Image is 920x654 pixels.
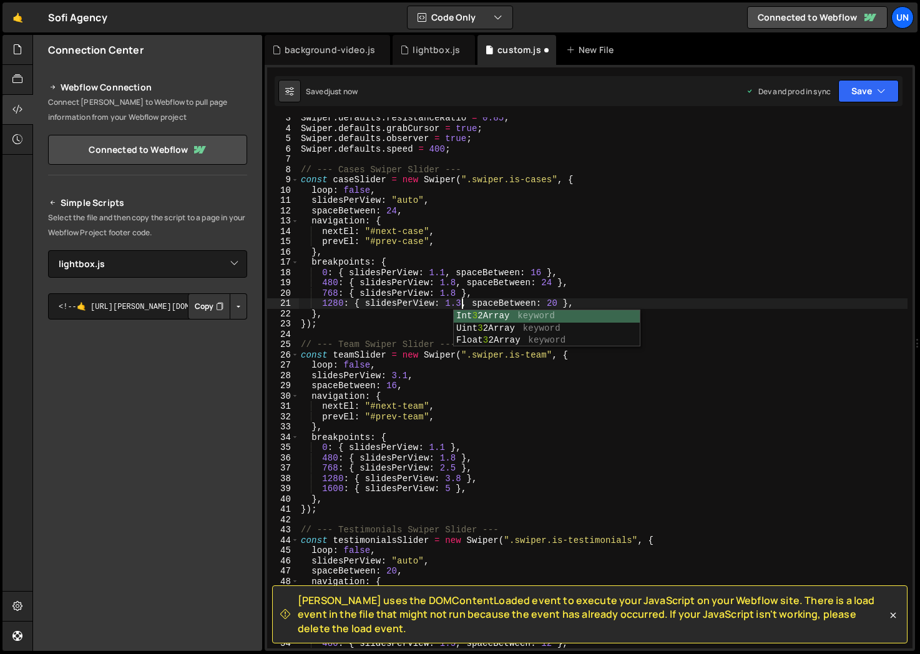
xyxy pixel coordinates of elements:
[267,638,299,649] div: 54
[48,340,248,452] iframe: YouTube video player
[267,175,299,185] div: 9
[267,381,299,391] div: 29
[48,135,247,165] a: Connected to Webflow
[48,10,107,25] div: Sofi Agency
[267,412,299,422] div: 32
[267,360,299,371] div: 27
[267,432,299,443] div: 34
[267,391,299,402] div: 30
[267,268,299,278] div: 18
[267,195,299,206] div: 11
[188,293,247,320] div: Button group with nested dropdown
[285,44,375,56] div: background-video.js
[267,504,299,515] div: 41
[48,293,247,320] textarea: <!--🤙 [URL][PERSON_NAME][DOMAIN_NAME]> <script>document.addEventListener("DOMContentLoaded", func...
[267,525,299,535] div: 43
[267,144,299,155] div: 6
[267,442,299,453] div: 35
[267,134,299,144] div: 5
[267,474,299,484] div: 38
[267,339,299,350] div: 25
[267,309,299,320] div: 22
[267,422,299,432] div: 33
[267,401,299,412] div: 31
[267,185,299,196] div: 10
[267,484,299,494] div: 39
[267,206,299,217] div: 12
[267,319,299,329] div: 23
[48,43,144,57] h2: Connection Center
[267,124,299,134] div: 4
[267,556,299,567] div: 46
[267,535,299,546] div: 44
[48,461,248,573] iframe: YouTube video player
[48,210,247,240] p: Select the file and then copy the script to a page in your Webflow Project footer code.
[746,86,831,97] div: Dev and prod in sync
[267,628,299,638] div: 53
[267,247,299,258] div: 16
[267,350,299,361] div: 26
[747,6,888,29] a: Connected to Webflow
[267,329,299,340] div: 24
[267,288,299,299] div: 20
[566,44,619,56] div: New File
[267,165,299,175] div: 8
[48,80,247,95] h2: Webflow Connection
[267,227,299,237] div: 14
[267,545,299,556] div: 45
[48,195,247,210] h2: Simple Scripts
[306,86,358,97] div: Saved
[267,494,299,505] div: 40
[267,587,299,597] div: 49
[413,44,460,56] div: lightbox.js
[267,515,299,525] div: 42
[267,607,299,618] div: 51
[267,371,299,381] div: 28
[188,293,230,320] button: Copy
[497,44,541,56] div: custom.js
[891,6,914,29] a: Un
[48,95,247,125] p: Connect [PERSON_NAME] to Webflow to pull page information from your Webflow project
[2,2,33,32] a: 🤙
[267,618,299,628] div: 52
[267,278,299,288] div: 19
[328,86,358,97] div: just now
[267,566,299,577] div: 47
[267,216,299,227] div: 13
[267,257,299,268] div: 17
[408,6,512,29] button: Code Only
[267,113,299,124] div: 3
[267,154,299,165] div: 7
[267,298,299,309] div: 21
[267,577,299,587] div: 48
[267,597,299,608] div: 50
[267,463,299,474] div: 37
[267,237,299,247] div: 15
[838,80,899,102] button: Save
[298,593,887,635] span: [PERSON_NAME] uses the DOMContentLoaded event to execute your JavaScript on your Webflow site. Th...
[267,453,299,464] div: 36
